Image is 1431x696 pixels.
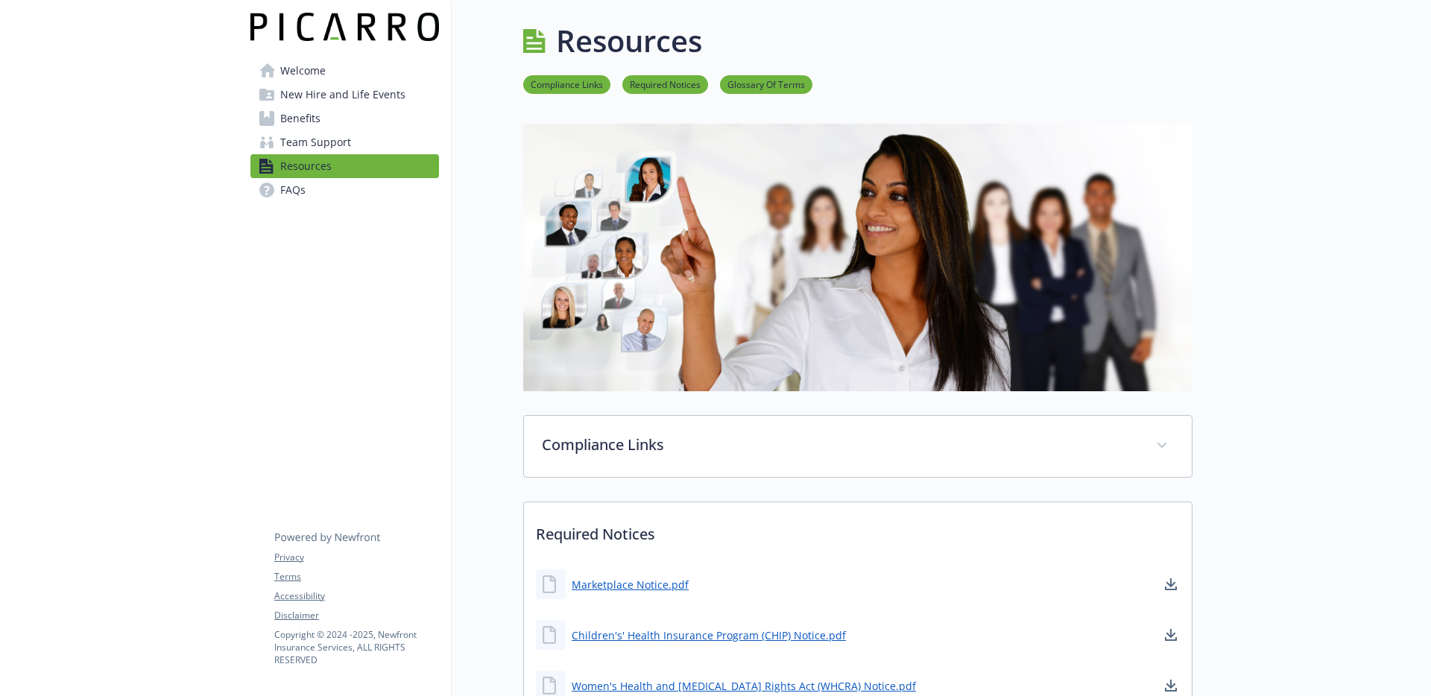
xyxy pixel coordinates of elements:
[280,130,351,154] span: Team Support
[572,627,846,643] a: Children's' Health Insurance Program (CHIP) Notice.pdf
[524,416,1192,477] div: Compliance Links
[250,83,439,107] a: New Hire and Life Events
[250,130,439,154] a: Team Support
[572,577,689,592] a: Marketplace Notice.pdf
[542,434,1138,456] p: Compliance Links
[523,77,610,91] a: Compliance Links
[274,570,438,583] a: Terms
[280,178,306,202] span: FAQs
[280,154,332,178] span: Resources
[274,628,438,666] p: Copyright © 2024 - 2025 , Newfront Insurance Services, ALL RIGHTS RESERVED
[622,77,708,91] a: Required Notices
[720,77,812,91] a: Glossary Of Terms
[556,19,702,63] h1: Resources
[572,678,916,694] a: Women's Health and [MEDICAL_DATA] Rights Act (WHCRA) Notice.pdf
[274,551,438,564] a: Privacy
[1162,677,1180,695] a: download document
[1162,626,1180,644] a: download document
[280,59,326,83] span: Welcome
[1162,575,1180,593] a: download document
[274,589,438,603] a: Accessibility
[250,107,439,130] a: Benefits
[524,502,1192,557] p: Required Notices
[250,59,439,83] a: Welcome
[274,609,438,622] a: Disclaimer
[280,107,320,130] span: Benefits
[280,83,405,107] span: New Hire and Life Events
[523,124,1192,391] img: resources page banner
[250,154,439,178] a: Resources
[250,178,439,202] a: FAQs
